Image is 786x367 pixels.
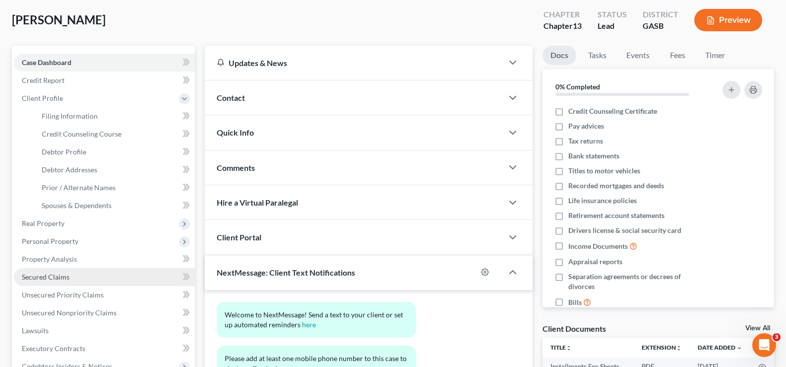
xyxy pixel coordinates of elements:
a: Docs [543,46,576,65]
div: Chapter [544,9,582,20]
strong: 0% Completed [555,82,600,91]
span: Property Analysis [22,255,77,263]
a: Extensionunfold_more [642,344,682,351]
div: Chapter [544,20,582,32]
span: Lawsuits [22,326,49,335]
button: Preview [694,9,762,31]
span: Bank statements [568,151,619,161]
span: Titles to motor vehicles [568,166,640,176]
span: Credit Counseling Certificate [568,106,657,116]
span: Comments [217,163,255,172]
a: Unsecured Priority Claims [14,286,195,304]
span: Unsecured Nonpriority Claims [22,308,117,317]
a: Credit Report [14,72,195,89]
span: Unsecured Priority Claims [22,291,104,299]
i: expand_more [736,345,742,351]
span: Contact [217,93,245,102]
a: View All [745,325,770,332]
span: Appraisal reports [568,257,622,267]
div: Status [598,9,627,20]
span: Real Property [22,219,64,227]
span: Debtor Profile [42,147,86,156]
div: Client Documents [543,323,606,334]
span: Tax returns [568,136,603,146]
a: here [302,320,316,329]
span: Separation agreements or decrees of divorces [568,272,708,292]
a: Tasks [580,46,614,65]
a: Prior / Alternate Names [34,179,195,197]
span: Credit Report [22,76,64,84]
div: GASB [643,20,678,32]
a: Unsecured Nonpriority Claims [14,304,195,322]
i: unfold_more [566,345,572,351]
div: Updates & News [217,58,491,68]
span: Filing Information [42,112,98,120]
span: Quick Info [217,128,254,137]
a: Fees [662,46,693,65]
a: Timer [697,46,733,65]
div: District [643,9,678,20]
span: Client Profile [22,94,63,102]
div: Lead [598,20,627,32]
span: Case Dashboard [22,58,71,67]
span: 13 [573,21,582,30]
span: Prior / Alternate Names [42,183,116,192]
span: Pay advices [568,121,604,131]
span: Personal Property [22,237,78,245]
a: Executory Contracts [14,340,195,358]
a: Debtor Profile [34,143,195,161]
a: Titleunfold_more [550,344,572,351]
span: NextMessage: Client Text Notifications [217,268,355,277]
a: Property Analysis [14,250,195,268]
iframe: Intercom live chat [752,333,776,357]
span: Retirement account statements [568,211,665,220]
span: Bills [568,297,582,307]
span: Recorded mortgages and deeds [568,181,664,191]
a: Filing Information [34,107,195,125]
a: Secured Claims [14,268,195,286]
span: Credit Counseling Course [42,130,121,138]
a: Date Added expand_more [698,344,742,351]
a: Case Dashboard [14,54,195,72]
span: Welcome to NextMessage! Send a text to your client or set up automated reminders [225,310,405,329]
span: Income Documents [568,241,628,251]
span: Debtor Addresses [42,165,97,174]
a: Debtor Addresses [34,161,195,179]
a: Lawsuits [14,322,195,340]
span: Hire a Virtual Paralegal [217,198,298,207]
span: 3 [773,333,781,341]
i: unfold_more [676,345,682,351]
span: Life insurance policies [568,196,637,206]
span: Executory Contracts [22,344,85,353]
span: Drivers license & social security card [568,225,681,235]
a: Spouses & Dependents [34,197,195,215]
span: Secured Claims [22,273,69,281]
a: Events [618,46,658,65]
a: Credit Counseling Course [34,125,195,143]
span: Client Portal [217,232,261,242]
span: [PERSON_NAME] [12,12,106,27]
span: Spouses & Dependents [42,201,112,210]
